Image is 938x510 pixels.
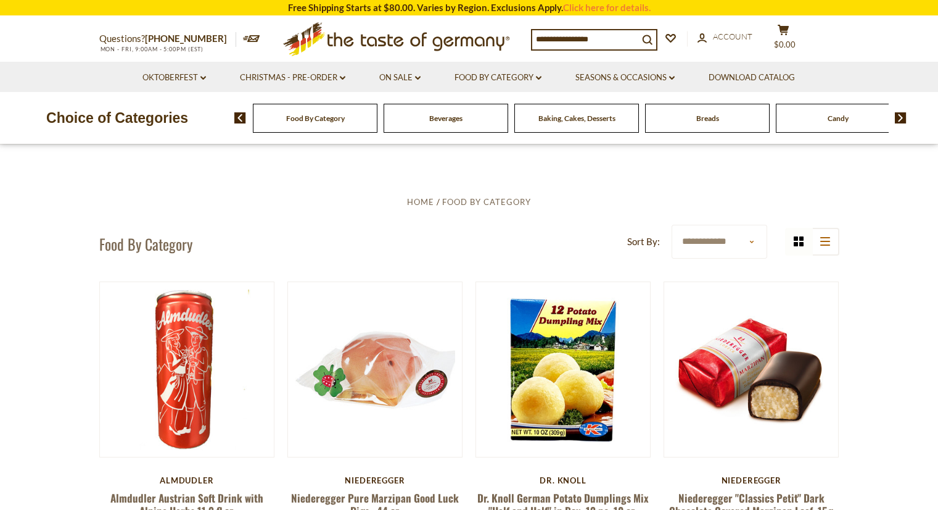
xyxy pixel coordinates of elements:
span: $0.00 [774,40,796,49]
a: Oktoberfest [142,71,206,85]
a: On Sale [379,71,421,85]
a: Food By Category [455,71,541,85]
a: Download Catalog [709,71,795,85]
p: Questions? [99,31,236,47]
a: Click here for details. [563,2,651,13]
a: Christmas - PRE-ORDER [240,71,345,85]
img: Dr. Knoll German Potato Dumplings Mix "Half and Half" in Box, 12 pc. 10 oz. [476,282,651,457]
img: next arrow [895,112,907,123]
img: Almdudler Austrian Soft Drink with Alpine Herbs 11.2 fl oz [100,282,274,457]
div: Niederegger [287,475,463,485]
button: $0.00 [765,24,802,55]
img: Niederegger Pure Marzipan Good Luck Pigs, .44 oz [288,282,463,457]
a: Breads [696,114,719,123]
label: Sort By: [627,234,660,249]
a: Candy [828,114,849,123]
a: Food By Category [286,114,345,123]
img: Niederegger "Classics Petit" Dark Chocolate Covered Marzipan Loaf, 15g [664,305,839,435]
span: Account [713,31,752,41]
a: Account [697,30,752,44]
div: Almdudler [99,475,275,485]
img: previous arrow [234,112,246,123]
a: Beverages [429,114,463,123]
a: Home [407,197,434,207]
div: Niederegger [664,475,839,485]
h1: Food By Category [99,235,192,253]
a: Food By Category [442,197,531,207]
div: Dr. Knoll [475,475,651,485]
a: [PHONE_NUMBER] [145,33,227,44]
a: Seasons & Occasions [575,71,675,85]
a: Baking, Cakes, Desserts [538,114,615,123]
span: MON - FRI, 9:00AM - 5:00PM (EST) [99,46,204,52]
